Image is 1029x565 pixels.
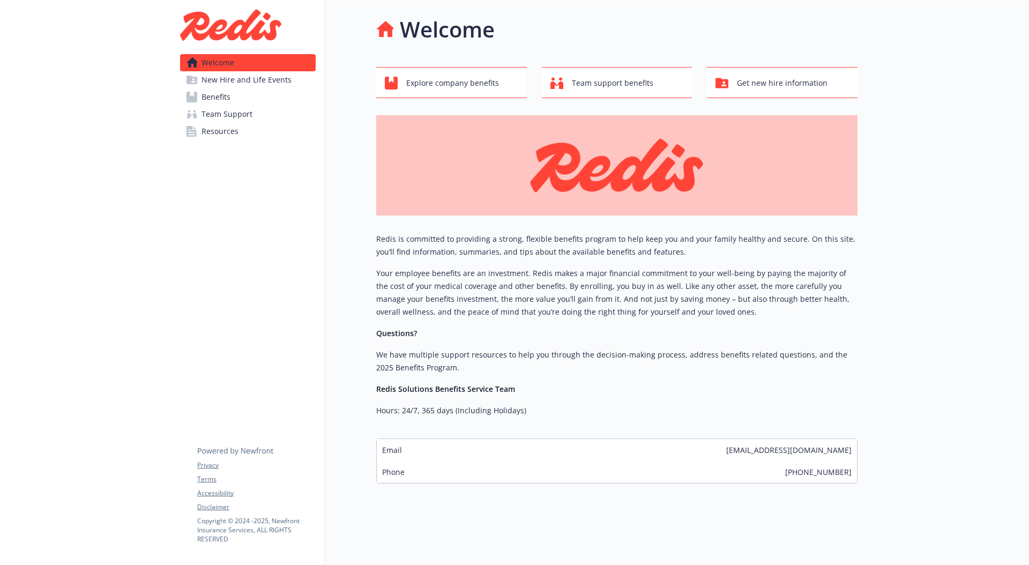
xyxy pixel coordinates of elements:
[406,73,499,93] span: Explore company benefits
[197,516,315,544] p: Copyright © 2024 - 2025 , Newfront Insurance Services, ALL RIGHTS RESERVED
[180,71,316,88] a: New Hire and Life Events
[202,54,234,71] span: Welcome
[542,67,692,98] button: Team support benefits
[726,444,852,456] span: [EMAIL_ADDRESS][DOMAIN_NAME]
[197,460,315,470] a: Privacy
[197,488,315,498] a: Accessibility
[202,88,230,106] span: Benefits
[376,384,515,394] strong: Redis Solutions Benefits Service Team
[737,73,827,93] span: Get new hire information
[785,466,852,478] span: [PHONE_NUMBER]
[376,328,417,338] strong: Questions?
[376,67,527,98] button: Explore company benefits
[707,67,857,98] button: Get new hire information
[202,106,252,123] span: Team Support
[382,444,402,456] span: Email
[197,474,315,484] a: Terms
[376,233,857,258] p: Redis is committed to providing a strong, flexible benefits program to help keep you and your fam...
[376,404,857,417] p: Hours: 24/7, 365 days (Including Holidays)
[376,267,857,318] p: Your employee benefits are an investment. Redis makes a major financial commitment to your well-b...
[180,54,316,71] a: Welcome
[197,502,315,512] a: Disclaimer
[180,106,316,123] a: Team Support
[202,71,292,88] span: New Hire and Life Events
[180,123,316,140] a: Resources
[572,73,653,93] span: Team support benefits
[202,123,238,140] span: Resources
[376,348,857,374] p: We have multiple support resources to help you through the decision-making process, address benef...
[376,115,857,215] img: overview page banner
[180,88,316,106] a: Benefits
[400,13,495,46] h1: Welcome
[382,466,405,478] span: Phone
